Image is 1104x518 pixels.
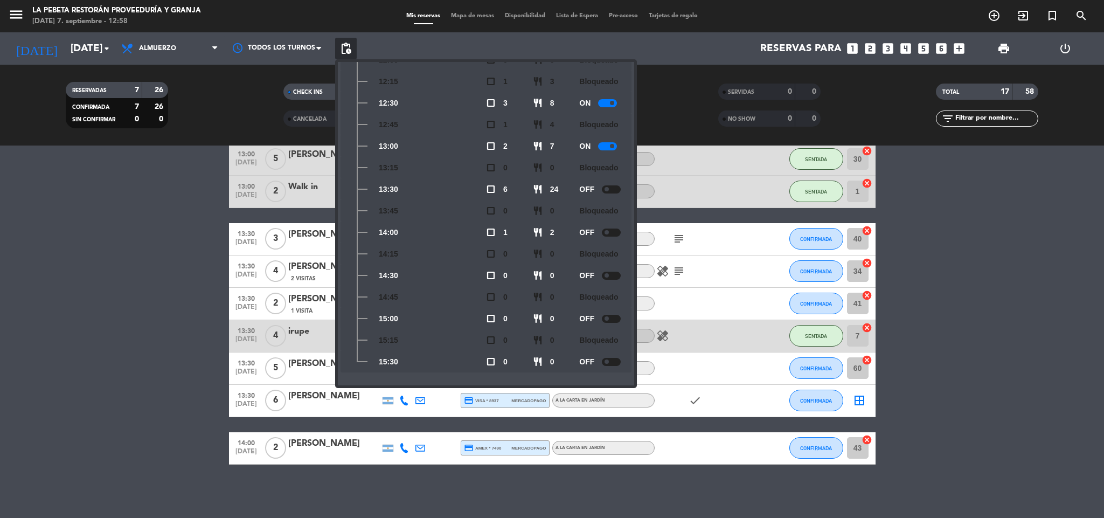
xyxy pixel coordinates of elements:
[556,398,605,403] span: A LA CARTA EN JARDÍN
[954,113,1038,125] input: Filtrar por nombre...
[789,390,843,411] button: CONFIRMADA
[862,146,872,156] i: cancel
[288,324,380,339] div: irupe
[486,292,496,302] span: check_box_outline_blank
[550,356,554,368] span: 0
[656,265,669,278] i: healing
[533,357,543,367] span: restaurant
[862,178,872,189] i: cancel
[379,162,398,174] span: 13:15
[812,115,818,122] strong: 0
[486,98,496,108] span: check_box_outline_blank
[789,437,843,459] button: CONFIRMADA
[233,239,260,251] span: [DATE]
[339,42,352,55] span: pending_actions
[579,119,618,131] span: Bloqueado
[72,88,107,93] span: RESERVADAS
[533,184,543,194] span: restaurant
[533,292,543,302] span: restaurant
[533,163,543,172] span: restaurant
[379,248,398,260] span: 14:15
[32,5,201,16] div: LA PEBETA Restorán Proveeduría y Granja
[503,205,508,217] span: 0
[788,88,792,95] strong: 0
[511,397,546,404] span: mercadopago
[233,159,260,171] span: [DATE]
[503,97,508,109] span: 3
[941,112,954,125] i: filter_list
[265,148,286,170] span: 5
[265,325,286,347] span: 4
[233,336,260,348] span: [DATE]
[728,116,755,122] span: NO SHOW
[233,389,260,401] span: 13:30
[486,163,496,172] span: check_box_outline_blank
[789,260,843,282] button: CONFIRMADA
[139,45,176,52] span: Almuerzo
[503,334,508,347] span: 0
[1001,88,1009,95] strong: 17
[446,13,499,19] span: Mapa de mesas
[881,42,895,56] i: looks_3
[486,227,496,237] span: check_box_outline_blank
[1025,88,1036,95] strong: 58
[288,227,380,241] div: [PERSON_NAME]
[579,291,618,303] span: Bloqueado
[379,270,398,282] span: 14:30
[579,356,594,368] span: OFF
[672,265,685,278] i: subject
[503,119,508,131] span: 1
[265,260,286,282] span: 4
[551,13,603,19] span: Lista de Espera
[8,6,24,26] button: menu
[789,357,843,379] button: CONFIRMADA
[845,42,859,56] i: looks_one
[800,445,832,451] span: CONFIRMADA
[988,9,1001,22] i: add_circle_outline
[550,162,554,174] span: 0
[265,293,286,314] span: 2
[579,75,618,88] span: Bloqueado
[550,75,554,88] span: 3
[862,434,872,445] i: cancel
[579,270,594,282] span: OFF
[760,43,842,54] span: Reservas para
[288,260,380,274] div: [PERSON_NAME]
[728,89,754,95] span: SERVIDAS
[379,334,398,347] span: 15:15
[800,301,832,307] span: CONFIRMADA
[533,314,543,323] span: restaurant
[579,226,594,239] span: OFF
[503,313,508,325] span: 0
[862,322,872,333] i: cancel
[288,292,380,306] div: [PERSON_NAME]
[233,191,260,204] span: [DATE]
[464,396,499,405] span: visa * 8937
[789,325,843,347] button: SENTADA
[672,232,685,245] i: subject
[579,313,594,325] span: OFF
[550,183,559,196] span: 24
[942,89,959,95] span: TOTAL
[486,120,496,129] span: check_box_outline_blank
[550,291,554,303] span: 0
[233,259,260,272] span: 13:30
[8,6,24,23] i: menu
[503,291,508,303] span: 0
[379,226,398,239] span: 14:00
[486,206,496,216] span: check_box_outline_blank
[503,226,508,239] span: 1
[503,270,508,282] span: 0
[533,249,543,259] span: restaurant
[288,437,380,451] div: [PERSON_NAME]
[789,148,843,170] button: SENTADA
[579,162,618,174] span: Bloqueado
[550,248,554,260] span: 0
[379,291,398,303] span: 14:45
[233,179,260,192] span: 13:00
[233,436,260,448] span: 14:00
[862,290,872,301] i: cancel
[805,189,827,195] span: SENTADA
[550,97,554,109] span: 8
[486,184,496,194] span: check_box_outline_blank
